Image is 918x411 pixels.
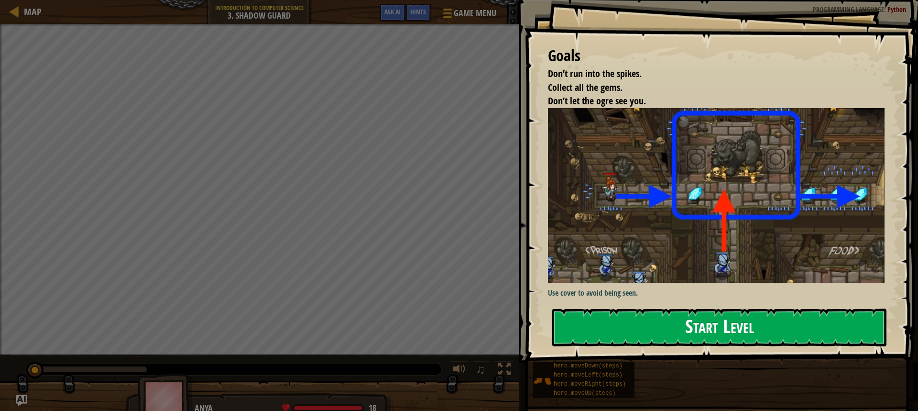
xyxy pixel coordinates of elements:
[548,81,623,94] span: Collect all the gems.
[548,288,892,299] p: Use cover to avoid being seen.
[554,390,616,397] span: hero.moveUp(steps)
[548,108,892,283] img: Shadow guard
[384,7,401,16] span: Ask AI
[474,361,490,380] button: ♫
[495,361,514,380] button: Toggle fullscreen
[436,4,502,26] button: Game Menu
[548,45,885,67] div: Goals
[410,7,426,16] span: Hints
[536,81,882,95] li: Collect all the gems.
[380,4,405,22] button: Ask AI
[24,5,42,18] span: Map
[16,395,27,406] button: Ask AI
[552,309,886,346] button: Start Level
[536,94,882,108] li: Don’t let the ogre see you.
[19,5,42,18] a: Map
[554,381,626,388] span: hero.moveRight(steps)
[548,94,646,107] span: Don’t let the ogre see you.
[450,361,469,380] button: Adjust volume
[476,362,485,377] span: ♫
[454,7,496,20] span: Game Menu
[533,372,551,390] img: portrait.png
[536,67,882,81] li: Don’t run into the spikes.
[548,67,642,80] span: Don’t run into the spikes.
